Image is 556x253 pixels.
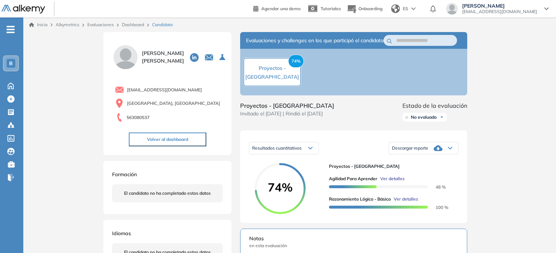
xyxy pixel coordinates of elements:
i: - [7,29,15,30]
span: [GEOGRAPHIC_DATA], [GEOGRAPHIC_DATA] [127,100,220,107]
span: Candidato [152,21,173,28]
span: No evaluado [411,114,437,120]
span: 100 % [427,205,448,210]
img: Ícono de flecha [440,115,444,119]
img: world [391,4,400,13]
span: Ver detalles [380,175,405,182]
img: Logo [1,5,45,14]
span: 48 % [427,184,446,190]
img: PROFILE_MENU_LOGO_USER [112,44,139,71]
span: Notas [249,235,458,242]
span: 74% [288,55,304,68]
span: Formación [112,171,137,178]
span: ES [403,5,408,12]
span: Evaluaciones y challenges en los que participó el candidato [246,37,384,44]
span: en esta evaluación [249,242,458,249]
span: [PERSON_NAME] [462,3,537,9]
a: Agendar una demo [253,4,301,12]
span: Ver detalles [394,196,418,202]
span: Invitado el [DATE] | Rindió el [DATE] [240,110,334,118]
span: [EMAIL_ADDRESS][DOMAIN_NAME] [462,9,537,15]
span: Proyectos - [GEOGRAPHIC_DATA] [245,65,299,80]
a: Evaluaciones [87,22,114,27]
button: Ver detalles [377,175,405,182]
span: 563080537 [127,114,150,121]
span: Onboarding [358,6,382,11]
a: Inicio [29,21,48,28]
span: Razonamiento Lógico - Básico [329,196,391,202]
a: Dashboard [122,22,144,27]
span: 74% [255,181,306,193]
span: Idiomas [112,230,131,237]
button: Onboarding [347,1,382,17]
span: Tutoriales [321,6,341,11]
span: Estado de la evaluación [402,101,467,110]
span: Agilidad para Aprender [329,175,377,182]
span: Descargar reporte [392,145,428,151]
span: [EMAIL_ADDRESS][DOMAIN_NAME] [127,87,202,93]
span: [PERSON_NAME] [PERSON_NAME] [142,50,184,65]
button: Volver al dashboard [129,133,206,146]
span: Resultados cuantitativos [252,145,302,151]
span: Proyectos - [GEOGRAPHIC_DATA] [240,101,334,110]
span: B [9,60,13,66]
span: Agendar una demo [261,6,301,11]
img: arrow [411,7,416,10]
span: Proyectos - [GEOGRAPHIC_DATA] [329,163,453,170]
button: Ver detalles [391,196,418,202]
span: El candidato no ha completado estos datos [124,190,211,197]
span: Alkymetrics [56,22,79,27]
